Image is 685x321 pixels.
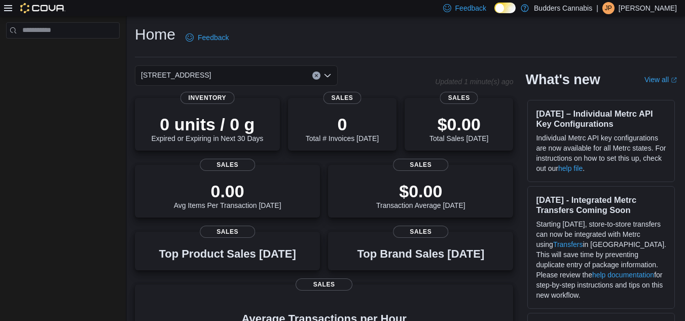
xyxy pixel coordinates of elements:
p: Updated 1 minute(s) ago [435,78,513,86]
span: Sales [393,159,449,171]
p: $0.00 [376,181,465,201]
button: Clear input [312,72,320,80]
h3: Top Brand Sales [DATE] [357,248,484,260]
div: Jessica Patterson [602,2,615,14]
span: Sales [296,278,352,291]
input: Dark Mode [494,3,516,13]
span: Sales [323,92,361,104]
img: Cova [20,3,65,13]
h3: Top Product Sales [DATE] [159,248,296,260]
span: Sales [440,92,478,104]
nav: Complex example [6,41,120,65]
div: Transaction Average [DATE] [376,181,465,209]
span: Feedback [455,3,486,13]
p: Individual Metrc API key configurations are now available for all Metrc states. For instructions ... [536,133,666,173]
button: Open list of options [323,72,332,80]
a: Transfers [553,240,583,248]
span: JP [605,2,612,14]
span: Sales [200,159,256,171]
svg: External link [671,77,677,83]
p: Budders Cannabis [534,2,592,14]
a: help file [558,164,583,172]
div: Expired or Expiring in Next 30 Days [151,114,263,142]
h3: [DATE] – Individual Metrc API Key Configurations [536,109,666,129]
h3: [DATE] - Integrated Metrc Transfers Coming Soon [536,195,666,215]
div: Avg Items Per Transaction [DATE] [174,181,281,209]
a: Feedback [182,27,233,48]
span: Inventory [181,92,235,104]
a: help documentation [592,271,654,279]
span: Dark Mode [494,13,495,14]
span: Feedback [198,32,229,43]
span: [STREET_ADDRESS] [141,69,211,81]
span: Sales [393,226,449,238]
h2: What's new [525,72,600,88]
p: Starting [DATE], store-to-store transfers can now be integrated with Metrc using in [GEOGRAPHIC_D... [536,219,666,300]
p: 0.00 [174,181,281,201]
p: 0 [306,114,379,134]
p: [PERSON_NAME] [619,2,677,14]
p: $0.00 [429,114,488,134]
a: View allExternal link [644,76,677,84]
div: Total Sales [DATE] [429,114,488,142]
span: Sales [200,226,256,238]
p: 0 units / 0 g [151,114,263,134]
p: | [596,2,598,14]
h1: Home [135,24,175,45]
div: Total # Invoices [DATE] [306,114,379,142]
